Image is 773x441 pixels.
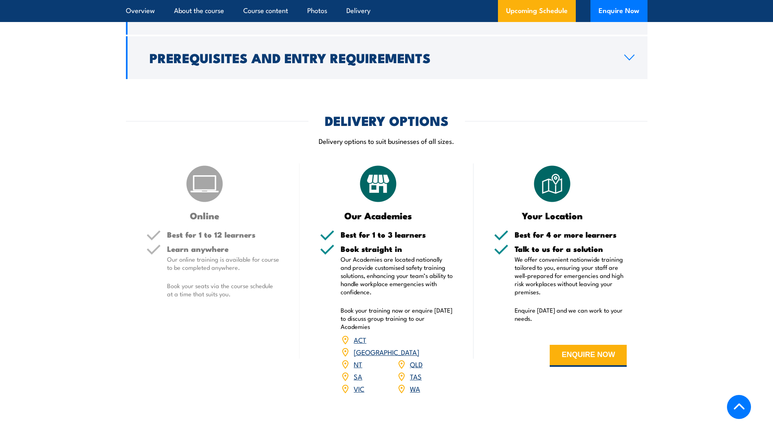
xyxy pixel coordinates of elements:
h5: Talk to us for a solution [515,245,627,253]
h3: Online [146,211,263,220]
h3: Your Location [494,211,611,220]
h2: Prerequisites and Entry Requirements [150,52,611,63]
p: We offer convenient nationwide training tailored to you, ensuring your staff are well-prepared fo... [515,255,627,296]
p: Our online training is available for course to be completed anywhere. [167,255,280,271]
h2: DELIVERY OPTIONS [325,115,449,126]
a: SA [354,371,362,381]
a: TAS [410,371,422,381]
h5: Best for 4 or more learners [515,231,627,238]
p: Our Academies are located nationally and provide customised safety training solutions, enhancing ... [341,255,453,296]
p: Book your training now or enquire [DATE] to discuss group training to our Academies [341,306,453,331]
a: VIC [354,384,364,393]
button: ENQUIRE NOW [550,345,627,367]
h5: Best for 1 to 12 learners [167,231,280,238]
a: [GEOGRAPHIC_DATA] [354,347,419,357]
p: Enquire [DATE] and we can work to your needs. [515,306,627,322]
h5: Best for 1 to 3 learners [341,231,453,238]
h5: Learn anywhere [167,245,280,253]
h3: Our Academies [320,211,437,220]
p: Book your seats via the course schedule at a time that suits you. [167,282,280,298]
p: Delivery options to suit businesses of all sizes. [126,136,647,146]
a: NT [354,359,362,369]
h5: Book straight in [341,245,453,253]
a: WA [410,384,420,393]
a: QLD [410,359,423,369]
a: ACT [354,335,366,344]
a: Prerequisites and Entry Requirements [126,36,647,79]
